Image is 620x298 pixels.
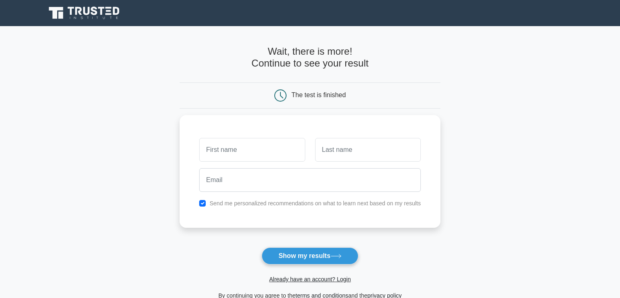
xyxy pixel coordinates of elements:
[315,138,421,162] input: Last name
[180,46,440,69] h4: Wait, there is more! Continue to see your result
[262,247,358,265] button: Show my results
[291,91,346,98] div: The test is finished
[199,138,305,162] input: First name
[269,276,351,282] a: Already have an account? Login
[199,168,421,192] input: Email
[209,200,421,207] label: Send me personalized recommendations on what to learn next based on my results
